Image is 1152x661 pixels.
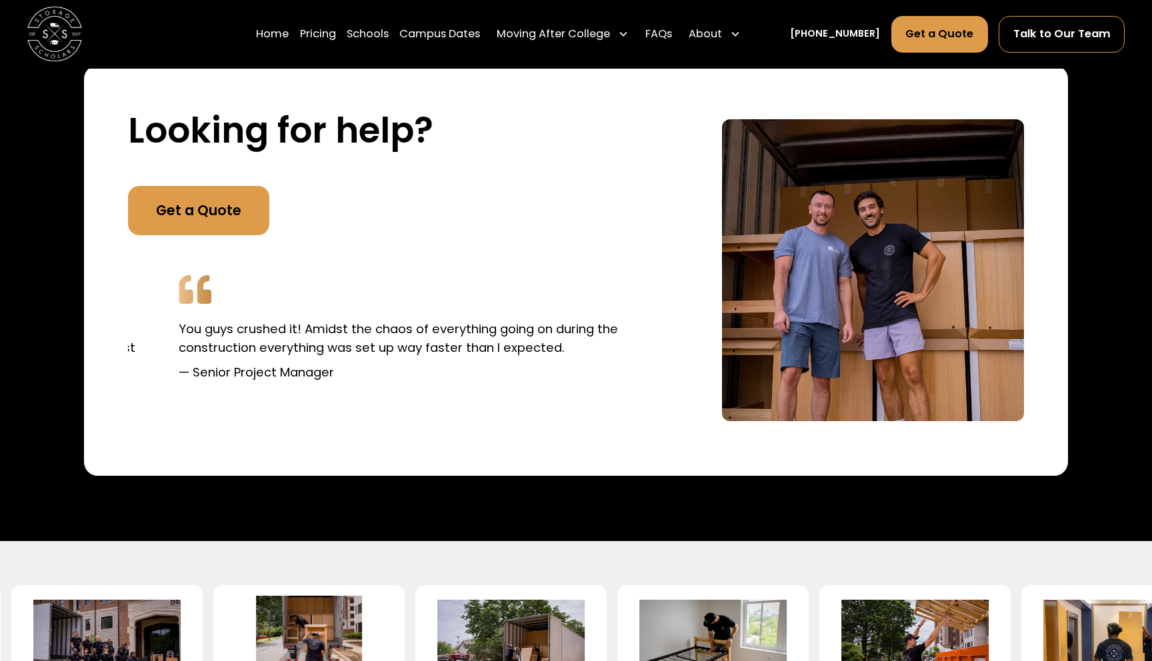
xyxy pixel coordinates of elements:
p: — Senior Project Manager [179,363,686,382]
div: Moving After College [491,15,635,53]
div: About [689,26,722,43]
a: Get a Quote [891,16,988,53]
a: Schools [347,15,389,53]
div: carousel [128,251,668,432]
h2: Looking for help? [128,109,668,152]
img: Storage Scholars main logo [27,7,82,61]
a: Home [256,15,289,53]
a: [PHONE_NUMBER] [790,27,880,41]
div: Moving After College [497,26,610,43]
p: You guys crushed it! Amidst the chaos of everything going on during the construction everything w... [179,320,686,356]
div: 2 of 4 [163,251,703,403]
img: Get started today with your commercial project move. [722,119,1024,421]
a: Campus Dates [399,15,480,53]
a: Pricing [300,15,336,53]
div: About [683,15,747,53]
a: FAQs [645,15,672,53]
a: Talk to Our Team [999,16,1125,53]
a: home [27,7,82,61]
a: Get a Quote [128,186,269,235]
